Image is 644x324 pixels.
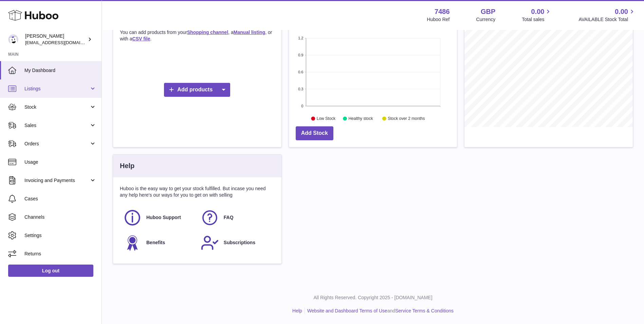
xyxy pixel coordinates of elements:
div: Currency [476,16,496,23]
strong: GBP [481,7,495,16]
span: AVAILABLE Stock Total [578,16,636,23]
span: My Dashboard [24,67,96,74]
li: and [305,308,454,314]
span: Usage [24,159,96,165]
span: [EMAIL_ADDRESS][DOMAIN_NAME] [25,40,100,45]
a: Help [292,308,302,313]
span: 0.00 [615,7,628,16]
a: Shopping channel [187,30,228,35]
span: Returns [24,251,96,257]
h3: Help [120,161,134,170]
span: 0.00 [531,7,545,16]
a: Website and Dashboard Terms of Use [307,308,387,313]
text: 1.2 [298,36,303,40]
span: Benefits [146,239,165,246]
text: 0 [301,104,303,108]
strong: 7486 [435,7,450,16]
span: Huboo Support [146,214,181,221]
p: All Rights Reserved. Copyright 2025 - [DOMAIN_NAME] [107,294,639,301]
div: [PERSON_NAME] [25,33,86,46]
span: Stock [24,104,89,110]
span: Total sales [522,16,552,23]
span: FAQ [224,214,234,221]
a: Manual listing [234,30,265,35]
a: Benefits [123,234,194,252]
span: Orders [24,141,89,147]
span: Sales [24,122,89,129]
p: You can add products from your , a , or with a . [120,29,275,42]
span: Subscriptions [224,239,255,246]
span: Settings [24,232,96,239]
a: Log out [8,265,93,277]
span: Invoicing and Payments [24,177,89,184]
a: 0.00 AVAILABLE Stock Total [578,7,636,23]
p: Huboo is the easy way to get your stock fulfilled. But incase you need any help here's our ways f... [120,185,275,198]
span: Cases [24,196,96,202]
a: 0.00 Total sales [522,7,552,23]
img: internalAdmin-7486@internal.huboo.com [8,34,18,44]
text: Low Stock [317,116,336,121]
span: Channels [24,214,96,220]
a: Add Stock [296,126,333,140]
div: Huboo Ref [427,16,450,23]
a: Add products [164,83,230,97]
a: Subscriptions [201,234,271,252]
text: 0.3 [298,87,303,91]
a: Huboo Support [123,209,194,227]
a: CSV file [132,36,150,41]
text: Healthy stock [348,116,373,121]
a: Service Terms & Conditions [395,308,454,313]
text: Stock over 2 months [388,116,425,121]
a: FAQ [201,209,271,227]
span: Listings [24,86,89,92]
text: 0.9 [298,53,303,57]
text: 0.6 [298,70,303,74]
